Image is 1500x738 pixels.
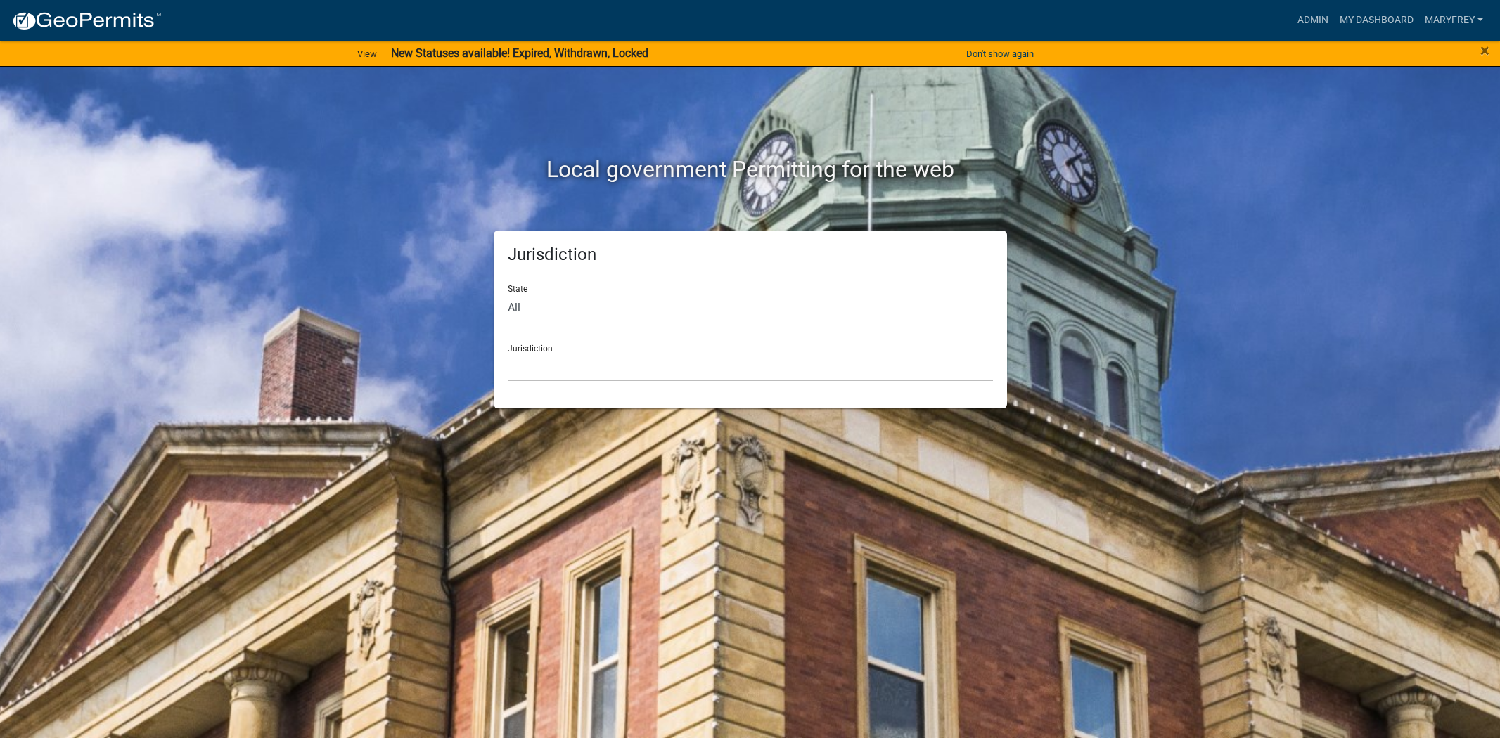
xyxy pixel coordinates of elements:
[1480,41,1489,60] span: ×
[391,46,648,60] strong: New Statuses available! Expired, Withdrawn, Locked
[352,42,383,65] a: View
[1419,7,1489,34] a: MaryFrey
[360,156,1141,183] h2: Local government Permitting for the web
[1334,7,1419,34] a: My Dashboard
[961,42,1039,65] button: Don't show again
[1480,42,1489,59] button: Close
[1292,7,1334,34] a: Admin
[508,245,993,265] h5: Jurisdiction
